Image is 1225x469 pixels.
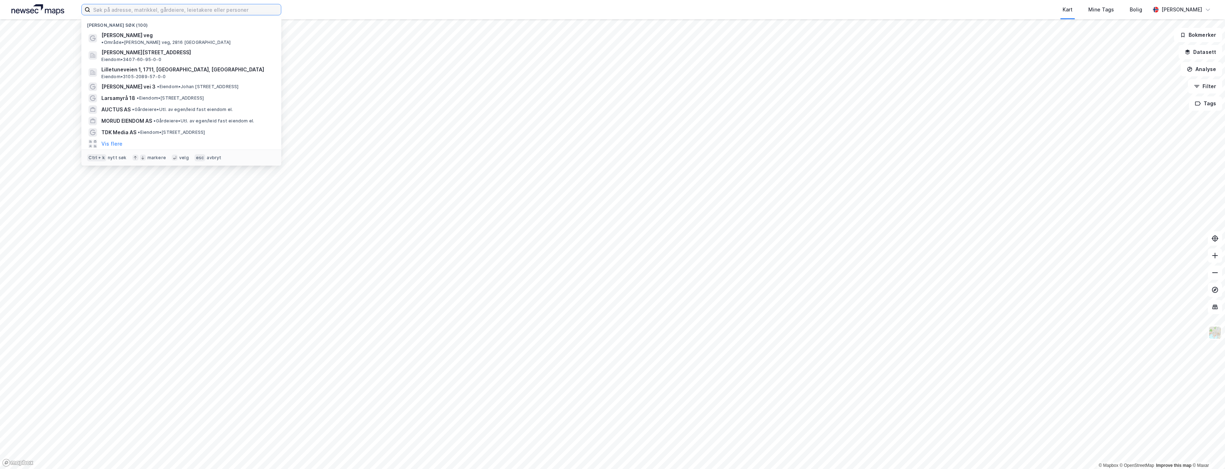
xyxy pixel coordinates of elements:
span: • [137,95,139,101]
div: nytt søk [108,155,127,161]
span: Gårdeiere • Utl. av egen/leid fast eiendom el. [132,107,233,112]
span: Eiendom • [STREET_ADDRESS] [138,130,205,135]
button: Analyse [1181,62,1222,76]
div: [PERSON_NAME] [1161,5,1202,14]
span: • [153,118,156,123]
div: Bolig [1130,5,1142,14]
div: markere [147,155,166,161]
span: MORUD EIENDOM AS [101,117,152,125]
a: OpenStreetMap [1120,463,1154,468]
a: Improve this map [1156,463,1191,468]
a: Mapbox [1099,463,1118,468]
span: Eiendom • 3407-60-95-0-0 [101,57,161,62]
span: [PERSON_NAME][STREET_ADDRESS] [101,48,273,57]
span: • [157,84,159,89]
div: Kart [1063,5,1073,14]
div: [PERSON_NAME] søk (100) [81,17,281,30]
div: Mine Tags [1088,5,1114,14]
span: Gårdeiere • Utl. av egen/leid fast eiendom el. [153,118,254,124]
span: Eiendom • Johan [STREET_ADDRESS] [157,84,238,90]
a: Mapbox homepage [2,459,34,467]
div: avbryt [207,155,221,161]
button: Tags [1189,96,1222,111]
button: Datasett [1179,45,1222,59]
div: velg [179,155,189,161]
img: Z [1208,326,1222,339]
span: Område • [PERSON_NAME] veg, 2816 [GEOGRAPHIC_DATA] [101,40,231,45]
input: Søk på adresse, matrikkel, gårdeiere, leietakere eller personer [90,4,281,15]
button: Vis flere [101,140,122,148]
span: AUCTUS AS [101,105,131,114]
span: [PERSON_NAME] vei 3 [101,82,156,91]
div: esc [195,154,206,161]
iframe: Chat Widget [1189,435,1225,469]
span: • [132,107,134,112]
span: Eiendom • [STREET_ADDRESS] [137,95,204,101]
span: • [101,40,104,45]
div: Ctrl + k [87,154,106,161]
img: logo.a4113a55bc3d86da70a041830d287a7e.svg [11,4,64,15]
span: • [138,130,140,135]
span: Lilletuneveien 1, 1711, [GEOGRAPHIC_DATA], [GEOGRAPHIC_DATA] [101,65,273,74]
span: Eiendom • 3105-2089-57-0-0 [101,74,166,80]
span: Larsamyrå 18 [101,94,135,102]
button: Bokmerker [1174,28,1222,42]
span: [PERSON_NAME] veg [101,31,153,40]
span: TDK Media AS [101,128,136,137]
button: Filter [1188,79,1222,94]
